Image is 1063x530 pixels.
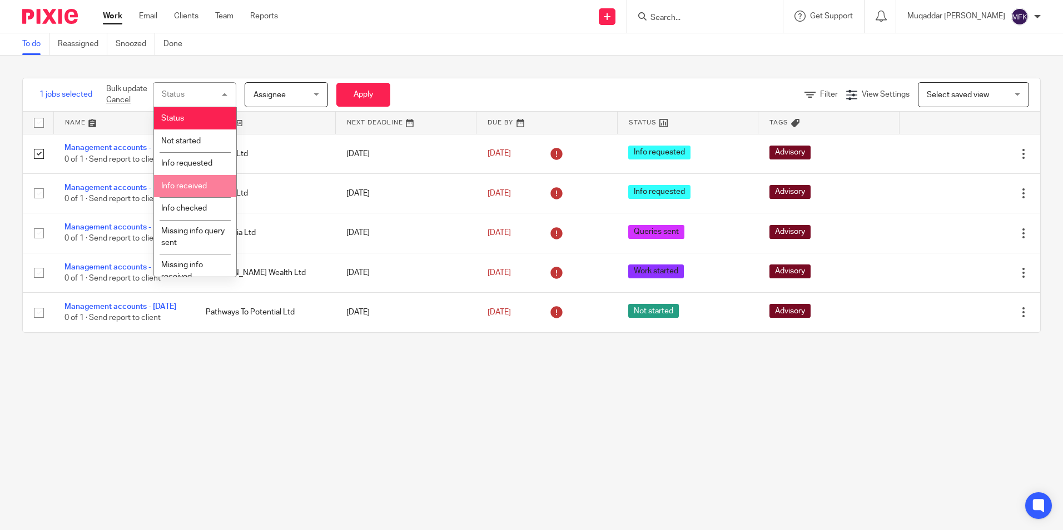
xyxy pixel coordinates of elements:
[250,11,278,22] a: Reports
[769,264,811,278] span: Advisory
[488,269,511,277] span: [DATE]
[161,227,225,247] span: Missing info query sent
[628,304,679,318] span: Not started
[335,213,476,253] td: [DATE]
[163,33,191,55] a: Done
[488,150,511,158] span: [DATE]
[335,253,476,292] td: [DATE]
[174,11,198,22] a: Clients
[64,314,161,322] span: 0 of 1 · Send report to client
[64,184,176,192] a: Management accounts - [DATE]
[488,229,511,237] span: [DATE]
[769,146,811,159] span: Advisory
[103,11,122,22] a: Work
[139,11,157,22] a: Email
[628,146,691,159] span: Info requested
[161,114,184,122] span: Status
[64,303,176,311] a: Management accounts - [DATE]
[64,195,161,203] span: 0 of 1 · Send report to client
[335,134,476,173] td: [DATE]
[907,11,1005,22] p: Muqaddar [PERSON_NAME]
[769,304,811,318] span: Advisory
[195,253,336,292] td: [PERSON_NAME] Wealth Ltd
[195,134,336,173] td: Hybytes Ltd
[488,308,511,316] span: [DATE]
[116,33,155,55] a: Snoozed
[820,91,838,98] span: Filter
[64,144,176,152] a: Management accounts - [DATE]
[862,91,910,98] span: View Settings
[649,13,749,23] input: Search
[335,173,476,213] td: [DATE]
[1011,8,1029,26] img: svg%3E
[215,11,234,22] a: Team
[628,185,691,199] span: Info requested
[336,83,390,107] button: Apply
[769,225,811,239] span: Advisory
[58,33,107,55] a: Reassigned
[195,213,336,253] td: Nda Media Ltd
[254,91,286,99] span: Assignee
[628,264,684,278] span: Work started
[161,159,212,167] span: Info requested
[64,235,161,243] span: 0 of 1 · Send report to client
[769,119,788,126] span: Tags
[22,9,78,24] img: Pixie
[106,96,131,104] a: Cancel
[488,189,511,197] span: [DATE]
[335,293,476,332] td: [DATE]
[106,83,147,106] p: Bulk update
[195,173,336,213] td: Hybytes Ltd
[628,225,684,239] span: Queries sent
[195,293,336,332] td: Pathways To Potential Ltd
[64,274,161,282] span: 0 of 1 · Send report to client
[161,137,201,145] span: Not started
[162,91,185,98] div: Status
[161,261,203,281] span: Missing info received
[39,89,92,100] span: 1 jobs selected
[769,185,811,199] span: Advisory
[22,33,49,55] a: To do
[64,263,176,271] a: Management accounts - [DATE]
[161,182,207,190] span: Info received
[161,204,207,212] span: Info checked
[927,91,989,99] span: Select saved view
[64,223,176,231] a: Management accounts - [DATE]
[64,156,161,163] span: 0 of 1 · Send report to client
[810,12,853,20] span: Get Support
